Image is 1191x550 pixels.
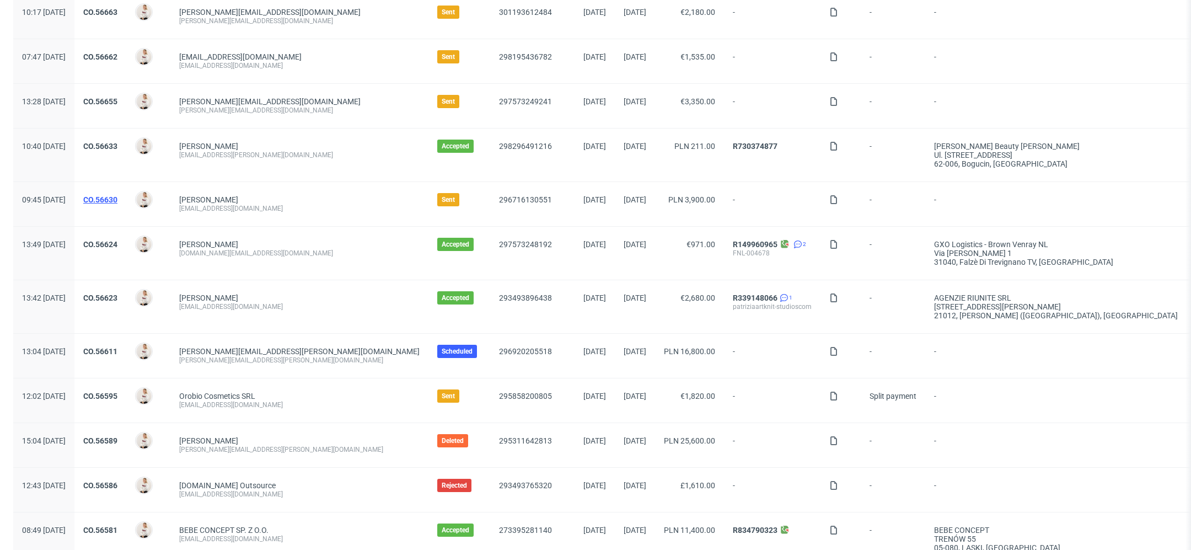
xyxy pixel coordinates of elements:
[583,481,606,490] span: [DATE]
[934,481,1178,499] span: -
[624,293,646,302] span: [DATE]
[179,249,420,258] div: [DOMAIN_NAME][EMAIL_ADDRESS][DOMAIN_NAME]
[934,436,1178,454] span: -
[442,195,455,204] span: Sent
[870,97,916,115] span: -
[22,195,66,204] span: 09:45 [DATE]
[934,159,1178,168] div: 62-006, Bogucin , [GEOGRAPHIC_DATA]
[22,97,66,106] span: 13:28 [DATE]
[83,526,117,535] a: CO.56581
[179,17,420,25] div: [PERSON_NAME][EMAIL_ADDRESS][DOMAIN_NAME]
[668,195,715,204] span: PLN 3,900.00
[680,8,715,17] span: €2,180.00
[583,52,606,61] span: [DATE]
[179,97,361,106] span: [PERSON_NAME][EMAIL_ADDRESS][DOMAIN_NAME]
[499,52,552,61] a: 298195436782
[179,490,420,499] div: [EMAIL_ADDRESS][DOMAIN_NAME]
[934,258,1178,266] div: 31040, Falzè di Trevignano TV , [GEOGRAPHIC_DATA]
[934,302,1178,311] div: [STREET_ADDRESS][PERSON_NAME]
[583,436,606,445] span: [DATE]
[499,8,552,17] a: 301193612484
[664,347,715,356] span: PLN 16,800.00
[83,97,117,106] a: CO.56655
[499,347,552,356] a: 296920205518
[499,97,552,106] a: 297573249241
[179,526,269,535] a: BEBE CONCEPT SP. Z O.O.
[624,142,646,151] span: [DATE]
[179,302,420,311] div: [EMAIL_ADDRESS][DOMAIN_NAME]
[733,8,812,25] span: -
[583,526,606,535] span: [DATE]
[733,347,812,365] span: -
[624,195,646,204] span: [DATE]
[870,392,916,401] span: Split payment
[442,526,469,535] span: Accepted
[499,142,552,151] a: 298296491216
[83,436,117,445] a: CO.56589
[624,526,646,535] span: [DATE]
[624,481,646,490] span: [DATE]
[83,52,117,61] a: CO.56662
[442,52,455,61] span: Sent
[870,293,916,320] span: -
[803,240,806,249] span: 2
[870,240,916,266] span: -
[934,52,1178,70] span: -
[583,392,606,401] span: [DATE]
[442,481,467,490] span: Rejected
[934,535,1178,543] div: TRENÓW 55
[136,94,152,109] img: Mari Fok
[83,142,117,151] a: CO.56633
[442,293,469,302] span: Accepted
[22,142,66,151] span: 10:40 [DATE]
[83,347,117,356] a: CO.56611
[583,8,606,17] span: [DATE]
[733,526,777,535] a: R834790323
[733,97,812,115] span: -
[179,392,255,401] a: Orobio Cosmetics SRL
[22,240,66,249] span: 13:49 [DATE]
[870,436,916,454] span: -
[934,97,1178,115] span: -
[624,436,646,445] span: [DATE]
[22,293,66,302] span: 13:42 [DATE]
[22,481,66,490] span: 12:43 [DATE]
[934,526,1178,535] div: BEBE CONCEPT
[22,52,66,61] span: 07:47 [DATE]
[733,392,812,409] span: -
[934,8,1178,25] span: -
[136,478,152,493] img: Mari Fok
[733,249,812,258] div: FNL-004678
[179,142,238,151] a: [PERSON_NAME]
[624,392,646,401] span: [DATE]
[83,240,117,249] a: CO.56624
[179,151,420,159] div: [EMAIL_ADDRESS][PERSON_NAME][DOMAIN_NAME]
[583,142,606,151] span: [DATE]
[870,142,916,168] span: -
[179,61,420,70] div: [EMAIL_ADDRESS][DOMAIN_NAME]
[179,106,420,115] div: [PERSON_NAME][EMAIL_ADDRESS][DOMAIN_NAME]
[179,401,420,409] div: [EMAIL_ADDRESS][DOMAIN_NAME]
[934,347,1178,365] span: -
[179,293,238,302] a: [PERSON_NAME]
[22,8,66,17] span: 10:17 [DATE]
[624,97,646,106] span: [DATE]
[583,195,606,204] span: [DATE]
[583,293,606,302] span: [DATE]
[733,436,812,454] span: -
[136,49,152,65] img: Mari Fok
[136,344,152,359] img: Mari Fok
[179,195,238,204] a: [PERSON_NAME]
[733,52,812,70] span: -
[83,293,117,302] a: CO.56623
[870,347,916,365] span: -
[136,237,152,252] img: Mari Fok
[583,240,606,249] span: [DATE]
[583,97,606,106] span: [DATE]
[136,433,152,448] img: Mari Fok
[680,52,715,61] span: €1,535.00
[583,347,606,356] span: [DATE]
[499,436,552,445] a: 295311642813
[442,392,455,401] span: Sent
[870,195,916,213] span: -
